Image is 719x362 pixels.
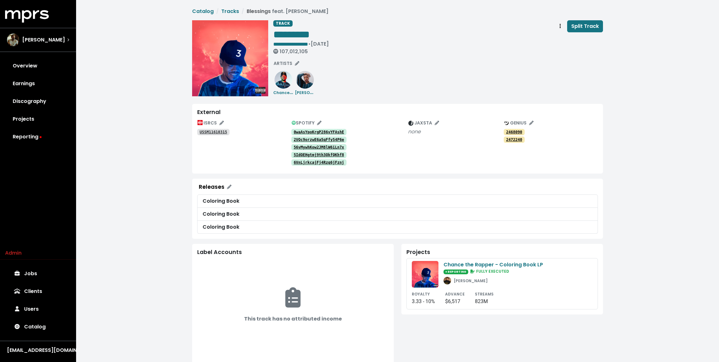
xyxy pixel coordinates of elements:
[295,76,315,96] a: [PERSON_NAME]
[203,223,593,231] div: Coloring Book
[454,278,488,283] small: [PERSON_NAME]
[22,36,65,44] span: [PERSON_NAME]
[271,59,302,68] button: Edit artists
[192,20,268,96] img: Album art for this track, Blessings
[295,89,329,96] small: [PERSON_NAME]
[504,120,534,126] span: GENIUS
[7,34,20,46] img: The selected account / producer
[475,291,494,297] small: STREAMS
[444,277,451,284] img: 35a36749-9726-4304-a39b-32f06ca1d5bb.JPG
[203,210,593,218] div: Coloring Book
[273,76,294,96] a: Chance the Rapper
[200,130,227,134] tt: USSM11610315
[7,346,69,354] div: [EMAIL_ADDRESS][DOMAIN_NAME]
[244,315,342,322] b: This track has no attributed income
[294,137,344,142] tt: 2VQc9orzwE6a5qFfy54P6e
[272,8,328,15] span: feat. [PERSON_NAME]
[294,130,344,134] tt: 0waAsYpoKrgP286vYFAshE
[5,128,71,146] a: Reporting
[289,118,325,128] button: Edit spotify track identifications for this track
[197,129,230,135] a: USSM11610315
[275,71,292,89] img: 9db1a9643a028d62543e44c90da3a6ad.1000x1000x1.jpg
[405,118,442,128] button: Edit jaxsta track identifications
[291,144,347,150] a: 56vMywhKow2JM8lW6iLn7x
[192,8,603,15] nav: breadcrumb
[198,120,224,126] span: ISRCS
[294,153,344,157] tt: 5IdQEHgtmj9th3OkfQKhf8
[406,249,598,256] div: Projects
[197,194,598,208] a: Coloring Book
[475,298,494,305] div: 823M
[273,89,314,96] small: Chance the Rapper
[273,48,329,54] div: 107,012,105
[195,118,227,128] button: Edit ISRC mappings for this track
[501,118,536,128] button: Edit genius track identifications
[239,8,328,15] li: Blessings
[406,258,598,309] a: Chance the Rapper - Coloring Book LP● REPORTING FULLY EXECUTED[PERSON_NAME]ROYALTY3.33 - 10%ADVAN...
[504,121,509,126] img: The genius.com logo
[408,128,421,135] i: none
[274,60,299,67] span: ARTISTS
[197,249,389,256] div: Label Accounts
[5,318,71,336] a: Catalog
[197,221,598,234] a: Coloring Book
[294,145,344,149] tt: 56vMywhKow2JM8lW6iLn7x
[203,197,593,205] div: Coloring Book
[291,137,347,143] a: 2VQc9orzwE6a5qFfy54P6e
[198,120,203,125] img: The logo of the International Organization for Standardization
[296,71,314,89] img: b79956482706e66a5d8946f8fb7ee8bf.1000x1000x1.jpg
[506,130,522,134] tt: 2468090
[199,184,224,190] div: Releases
[408,120,439,126] span: JAXSTA
[553,20,567,32] button: Track actions
[291,129,347,135] a: 0waAsYpoKrgP286vYFAshE
[506,137,522,142] tt: 2472240
[5,92,71,110] a: Discography
[5,75,71,92] a: Earnings
[5,283,71,300] a: Clients
[273,29,310,40] span: Edit value
[221,8,239,15] a: Tracks
[5,265,71,283] a: Jobs
[444,270,468,274] span: ● REPORTING
[197,208,598,221] a: Coloring Book
[567,20,603,32] button: Split Track
[291,152,347,158] a: 5IdQEHgtmj9th3OkfQKhf8
[504,129,525,135] a: 2468090
[408,121,413,126] img: The jaxsta.com logo
[504,137,525,143] a: 2472240
[412,291,430,297] small: ROYALTY
[469,269,509,274] span: FULLY EXECUTED
[273,40,329,54] span: • [DATE]
[292,120,322,126] span: SPOTIFY
[5,57,71,75] a: Overview
[273,20,293,27] span: TRACK
[571,22,599,30] span: Split Track
[412,298,435,305] div: 3.33 - 10%
[291,159,347,166] a: 6VnLjrkcajFj4Rzq6jFznj
[5,300,71,318] a: Users
[5,110,71,128] a: Projects
[445,291,465,297] small: ADVANCE
[197,109,598,116] div: External
[444,261,543,269] div: Chance the Rapper - Coloring Book LP
[412,261,438,288] img: ab67616d0000b273e71dd15fc5bdefd5bff70452
[445,298,465,305] div: $6,517
[5,12,49,20] a: mprs logo
[192,8,214,15] a: Catalog
[294,160,344,165] tt: 6VnLjrkcajFj4Rzq6jFznj
[195,181,236,193] button: Releases
[273,42,308,47] span: Edit value
[5,346,71,354] button: [EMAIL_ADDRESS][DOMAIN_NAME]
